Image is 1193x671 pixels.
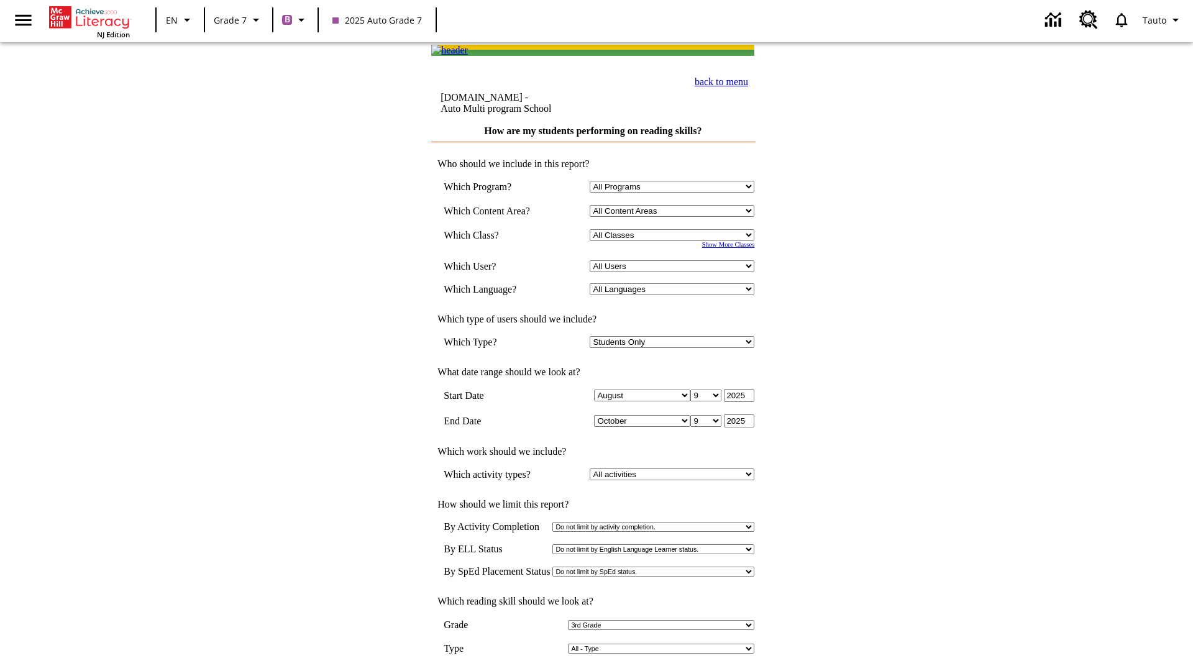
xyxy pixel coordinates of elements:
a: Notifications [1105,4,1138,36]
td: Grade [444,619,479,631]
td: Who should we include in this report? [431,158,754,170]
div: Home [49,4,130,39]
a: Resource Center, Will open in new tab [1072,3,1105,37]
td: Which Type? [444,336,548,348]
a: back to menu [695,76,748,87]
button: Language: EN, Select a language [160,9,200,31]
td: By ELL Status [444,544,550,555]
span: EN [166,14,178,27]
td: Which work should we include? [431,446,754,457]
td: Which activity types? [444,468,548,480]
button: Grade: Grade 7, Select a grade [209,9,268,31]
td: [DOMAIN_NAME] - [441,92,630,114]
button: Profile/Settings [1138,9,1188,31]
button: Boost Class color is purple. Change class color [277,9,314,31]
button: Open side menu [5,2,42,39]
td: How should we limit this report? [431,499,754,510]
a: How are my students performing on reading skills? [484,126,702,136]
nobr: Which Content Area? [444,206,530,216]
a: Data Center [1038,3,1072,37]
nobr: Auto Multi program School [441,103,551,114]
td: Type [444,643,473,654]
td: Which User? [444,260,548,272]
span: NJ Edition [97,30,130,39]
td: Start Date [444,389,548,402]
a: Show More Classes [702,241,755,248]
span: Grade 7 [214,14,247,27]
td: By Activity Completion [444,521,550,532]
span: 2025 Auto Grade 7 [332,14,422,27]
td: What date range should we look at? [431,367,754,378]
span: Tauto [1143,14,1166,27]
img: header [431,45,468,56]
td: Which reading skill should we look at? [431,596,754,607]
td: Which Language? [444,283,548,295]
td: Which Program? [444,181,548,193]
td: Which Class? [444,229,548,241]
td: By SpEd Placement Status [444,566,550,577]
td: End Date [444,414,548,427]
span: B [285,12,290,27]
td: Which type of users should we include? [431,314,754,325]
